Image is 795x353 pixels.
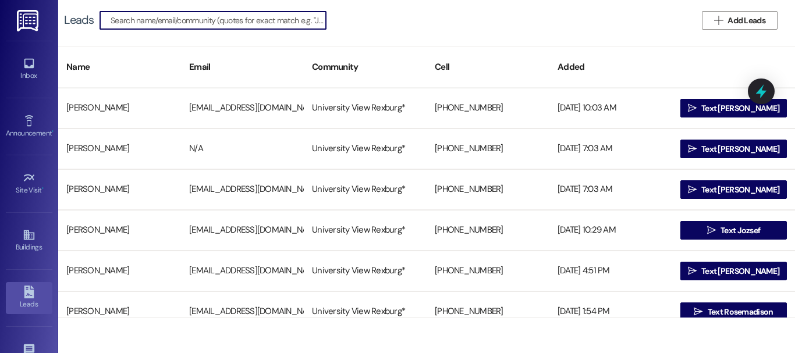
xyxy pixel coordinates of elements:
div: [PHONE_NUMBER] [427,178,549,201]
input: Search name/email/community (quotes for exact match e.g. "John Smith") [111,12,326,28]
div: Added [549,53,672,81]
span: Text [PERSON_NAME] [701,265,779,277]
div: [DATE] 7:03 AM [549,178,672,201]
div: [EMAIL_ADDRESS][DOMAIN_NAME] [181,97,304,120]
div: Leads [64,14,94,26]
div: [EMAIL_ADDRESS][DOMAIN_NAME] [181,259,304,283]
button: Text [PERSON_NAME] [680,180,787,199]
div: [PERSON_NAME] [58,178,181,201]
div: [PERSON_NAME] [58,259,181,283]
div: [PHONE_NUMBER] [427,300,549,323]
span: • [42,184,44,192]
div: N/A [181,137,304,161]
button: Text [PERSON_NAME] [680,140,787,158]
button: Text [PERSON_NAME] [680,262,787,280]
span: Text Rosemadison [708,306,773,318]
div: [PERSON_NAME] [58,219,181,242]
i:  [688,104,697,113]
span: • [52,127,54,136]
a: Inbox [6,54,52,85]
div: Cell [427,53,549,81]
div: [DATE] 10:29 AM [549,219,672,242]
div: University View Rexburg* [304,178,427,201]
i:  [707,226,716,235]
div: [PERSON_NAME] [58,137,181,161]
span: Text [PERSON_NAME] [701,102,779,115]
div: [PERSON_NAME] [58,97,181,120]
img: ResiDesk Logo [17,10,41,31]
button: Text Rosemadison [680,302,787,321]
div: University View Rexburg* [304,137,427,161]
div: Name [58,53,181,81]
i:  [688,266,697,276]
div: Community [304,53,427,81]
div: University View Rexburg* [304,219,427,242]
div: [DATE] 4:51 PM [549,259,672,283]
a: Buildings [6,225,52,256]
div: Email [181,53,304,81]
button: Text Jozsef [680,221,787,240]
div: [EMAIL_ADDRESS][DOMAIN_NAME] [181,300,304,323]
div: [PHONE_NUMBER] [427,137,549,161]
span: Text [PERSON_NAME] [701,184,779,196]
div: [PERSON_NAME] [58,300,181,323]
div: [DATE] 7:03 AM [549,137,672,161]
div: University View Rexburg* [304,300,427,323]
i:  [688,185,697,194]
button: Text [PERSON_NAME] [680,99,787,117]
div: [DATE] 1:54 PM [549,300,672,323]
button: Add Leads [702,11,778,30]
div: [PHONE_NUMBER] [427,259,549,283]
div: [PHONE_NUMBER] [427,219,549,242]
i:  [694,307,702,316]
div: University View Rexburg* [304,259,427,283]
div: [PHONE_NUMBER] [427,97,549,120]
div: [EMAIL_ADDRESS][DOMAIN_NAME] [181,178,304,201]
a: Site Visit • [6,168,52,199]
span: Text Jozsef [721,224,760,237]
div: [EMAIL_ADDRESS][DOMAIN_NAME] [181,219,304,242]
i:  [714,16,723,25]
a: Leads [6,282,52,313]
span: Text [PERSON_NAME] [701,143,779,155]
div: University View Rexburg* [304,97,427,120]
span: Add Leads [727,15,765,27]
div: [DATE] 10:03 AM [549,97,672,120]
i:  [688,144,697,154]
